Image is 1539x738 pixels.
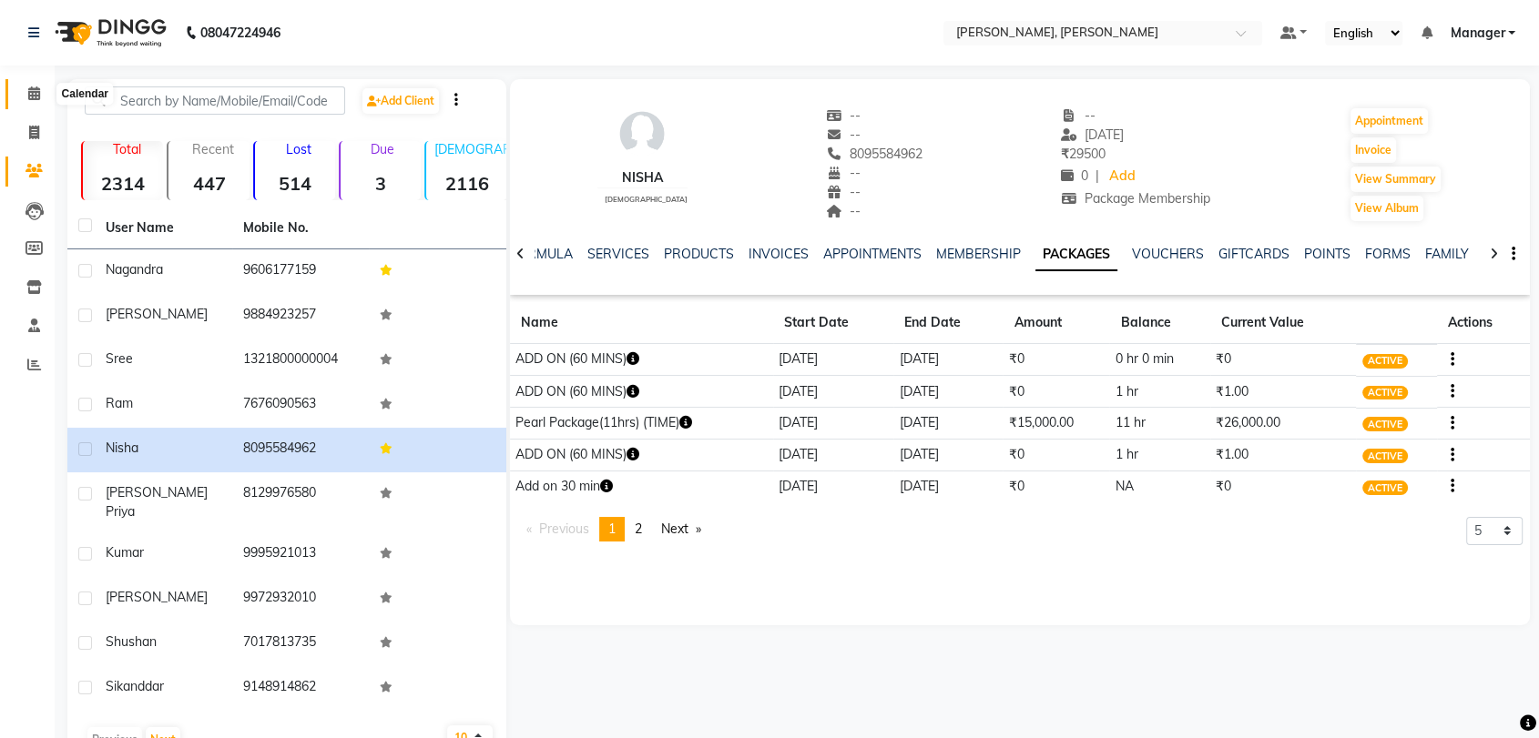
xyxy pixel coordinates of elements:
[1106,164,1138,189] a: Add
[1210,376,1357,408] td: ₹1.00
[1061,146,1106,162] span: 29500
[106,440,138,456] span: Nisha
[773,344,894,376] td: [DATE]
[85,86,345,115] input: Search by Name/Mobile/Email/Code
[200,7,280,58] b: 08047224946
[106,484,208,520] span: [PERSON_NAME] priya
[1210,470,1357,502] td: ₹0
[232,207,370,249] th: Mobile No.
[344,141,421,157] p: Due
[232,294,370,339] td: 9884923257
[936,246,1021,262] a: MEMBERSHIP
[341,172,421,195] strong: 3
[773,302,894,344] th: Start Date
[510,376,773,408] td: ADD ON (60 MINS)
[615,106,669,161] img: avatar
[426,172,506,195] strong: 2116
[1437,302,1530,344] th: Actions
[597,168,688,187] div: Nisha
[1109,470,1209,502] td: NA
[1061,146,1069,162] span: ₹
[46,7,171,58] img: logo
[1362,480,1409,495] span: ACTIVE
[232,532,370,577] td: 9995921013
[232,472,370,532] td: 8129976580
[1350,196,1423,221] button: View Album
[510,302,773,344] th: Name
[232,622,370,666] td: 7017813735
[1003,470,1109,502] td: ₹0
[664,246,734,262] a: PRODUCTS
[893,408,1003,440] td: [DATE]
[652,517,710,541] a: Next
[823,246,922,262] a: APPOINTMENTS
[168,172,249,195] strong: 447
[510,344,773,376] td: ADD ON (60 MINS)
[826,184,861,200] span: --
[106,544,144,561] span: kumar
[232,339,370,383] td: 1321800000004
[1210,408,1357,440] td: ₹26,000.00
[1003,408,1109,440] td: ₹15,000.00
[826,126,861,143] span: --
[262,141,335,157] p: Lost
[1425,246,1469,262] a: FAMILY
[539,521,589,537] span: Previous
[587,246,649,262] a: SERVICES
[1304,246,1350,262] a: POINTS
[1096,167,1099,186] span: |
[1035,238,1117,271] a: PACKAGES
[106,678,164,694] span: Sikanddar
[90,141,163,157] p: Total
[1350,137,1396,163] button: Invoice
[510,408,773,440] td: Pearl Package(11hrs) (TIME)
[1003,376,1109,408] td: ₹0
[1003,439,1109,470] td: ₹0
[106,633,157,650] span: Shushan
[1365,246,1411,262] a: FORMS
[1061,107,1096,124] span: --
[893,470,1003,502] td: [DATE]
[1210,344,1357,376] td: ₹0
[255,172,335,195] strong: 514
[773,439,894,470] td: [DATE]
[826,146,922,162] span: 8095584962
[1003,302,1109,344] th: Amount
[1061,190,1210,207] span: Package Membership
[893,302,1003,344] th: End Date
[1362,386,1409,400] span: ACTIVE
[1210,439,1357,470] td: ₹1.00
[1350,167,1441,192] button: View Summary
[106,350,133,367] span: Sree
[232,577,370,622] td: 9972932010
[510,439,773,470] td: ADD ON (60 MINS)
[635,521,642,537] span: 2
[106,395,133,411] span: Ram
[1210,302,1357,344] th: Current Value
[1109,302,1209,344] th: Balance
[826,107,861,124] span: --
[232,428,370,472] td: 8095584962
[95,207,232,249] th: User Name
[1218,246,1289,262] a: GIFTCARDS
[1003,344,1109,376] td: ₹0
[1061,167,1088,184] span: 0
[1362,354,1409,369] span: ACTIVE
[1109,439,1209,470] td: 1 hr
[83,172,163,195] strong: 2314
[1109,408,1209,440] td: 11 hr
[433,141,506,157] p: [DEMOGRAPHIC_DATA]
[893,439,1003,470] td: [DATE]
[1109,344,1209,376] td: 0 hr 0 min
[773,376,894,408] td: [DATE]
[773,470,894,502] td: [DATE]
[232,383,370,428] td: 7676090563
[57,84,113,106] div: Calendar
[106,261,163,278] span: Nagandra
[773,408,894,440] td: [DATE]
[1450,24,1504,43] span: Manager
[608,521,616,537] span: 1
[1362,449,1409,463] span: ACTIVE
[362,88,439,114] a: Add Client
[1362,417,1409,431] span: ACTIVE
